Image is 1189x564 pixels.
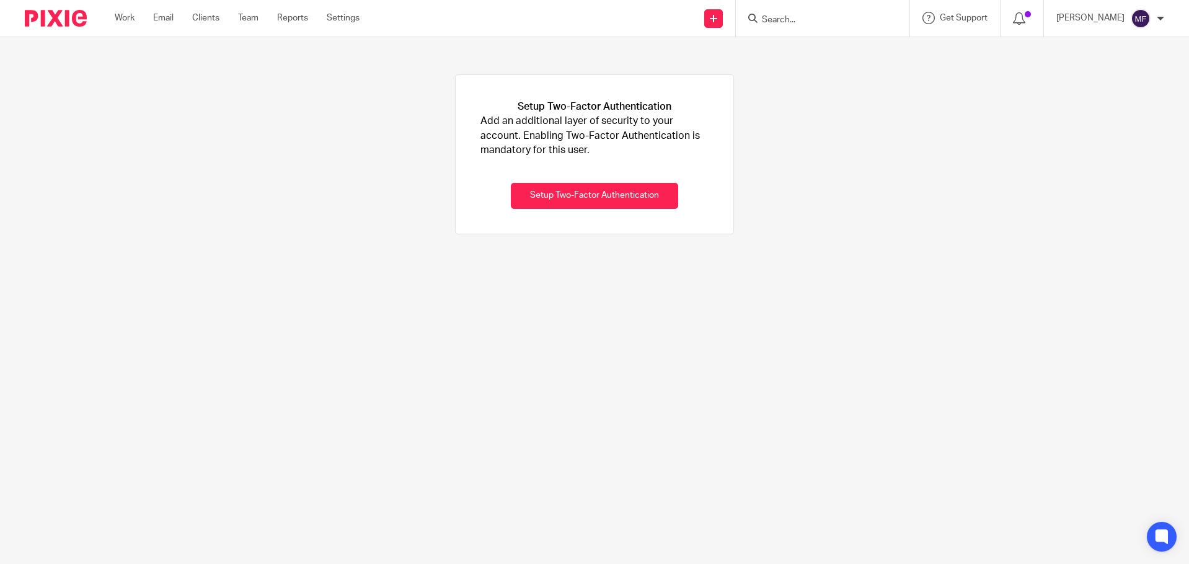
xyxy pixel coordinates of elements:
[511,183,678,209] button: Setup Two-Factor Authentication
[761,15,872,26] input: Search
[518,100,671,114] h1: Setup Two-Factor Authentication
[1056,12,1125,24] p: [PERSON_NAME]
[192,12,219,24] a: Clients
[153,12,174,24] a: Email
[277,12,308,24] a: Reports
[940,14,988,22] span: Get Support
[25,10,87,27] img: Pixie
[327,12,360,24] a: Settings
[115,12,135,24] a: Work
[238,12,259,24] a: Team
[480,114,709,157] p: Add an additional layer of security to your account. Enabling Two-Factor Authentication is mandat...
[1131,9,1151,29] img: svg%3E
